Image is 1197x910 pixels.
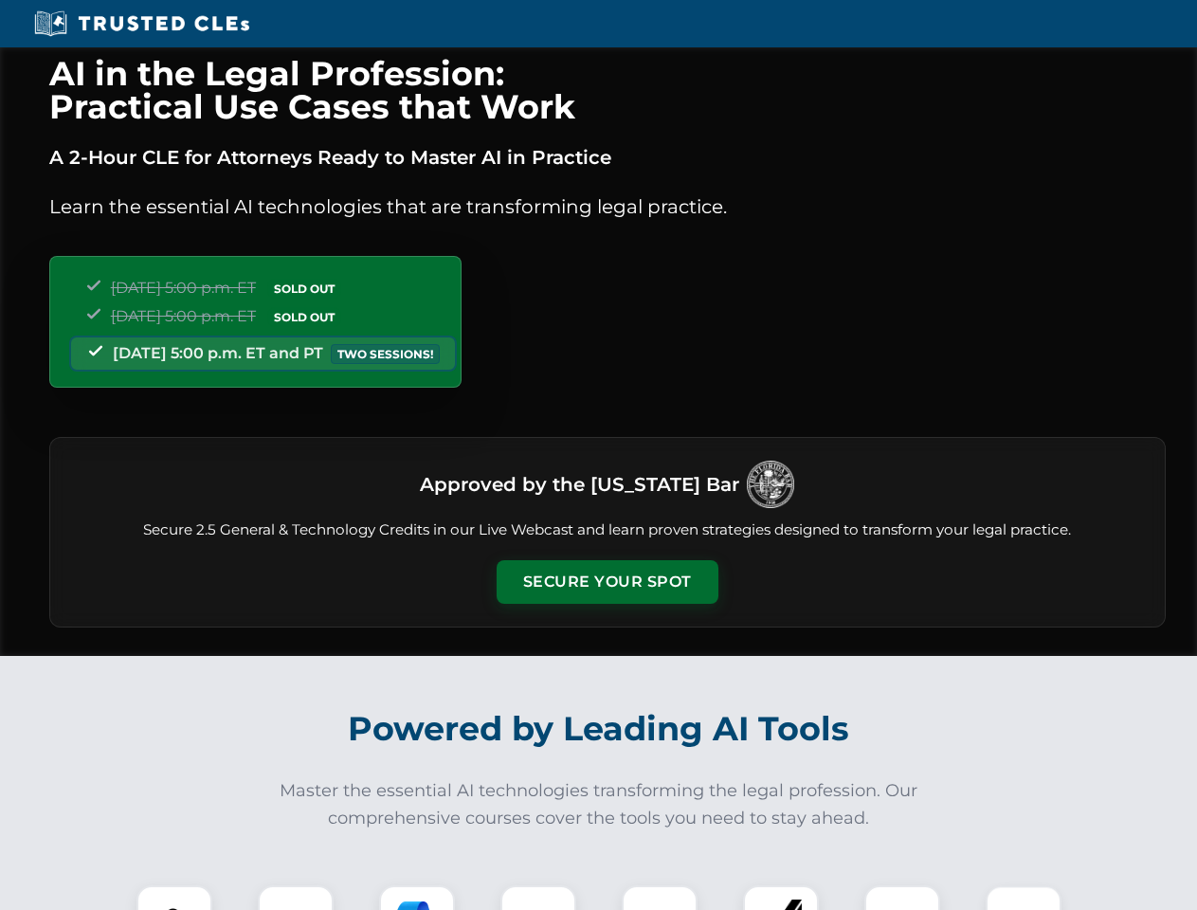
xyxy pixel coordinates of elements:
p: A 2-Hour CLE for Attorneys Ready to Master AI in Practice [49,142,1166,173]
h1: AI in the Legal Profession: Practical Use Cases that Work [49,57,1166,123]
p: Master the essential AI technologies transforming the legal profession. Our comprehensive courses... [267,777,931,832]
h2: Powered by Leading AI Tools [74,696,1124,762]
h3: Approved by the [US_STATE] Bar [420,467,739,501]
span: SOLD OUT [267,279,341,299]
span: SOLD OUT [267,307,341,327]
img: Trusted CLEs [28,9,255,38]
p: Secure 2.5 General & Technology Credits in our Live Webcast and learn proven strategies designed ... [73,519,1142,541]
p: Learn the essential AI technologies that are transforming legal practice. [49,191,1166,222]
button: Secure Your Spot [497,560,718,604]
span: [DATE] 5:00 p.m. ET [111,307,256,325]
span: [DATE] 5:00 p.m. ET [111,279,256,297]
img: Logo [747,461,794,508]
